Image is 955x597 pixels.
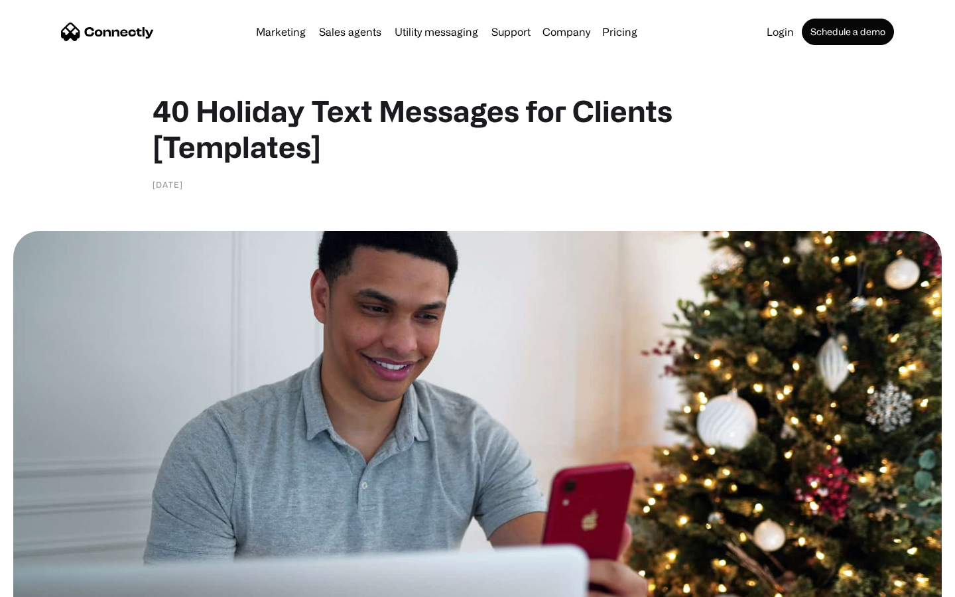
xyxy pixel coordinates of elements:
a: Sales agents [314,27,387,37]
div: [DATE] [153,178,183,191]
a: Pricing [597,27,643,37]
a: Support [486,27,536,37]
a: Marketing [251,27,311,37]
a: Schedule a demo [802,19,894,45]
ul: Language list [27,574,80,592]
aside: Language selected: English [13,574,80,592]
a: Login [761,27,799,37]
h1: 40 Holiday Text Messages for Clients [Templates] [153,93,802,165]
div: Company [542,23,590,41]
a: Utility messaging [389,27,483,37]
